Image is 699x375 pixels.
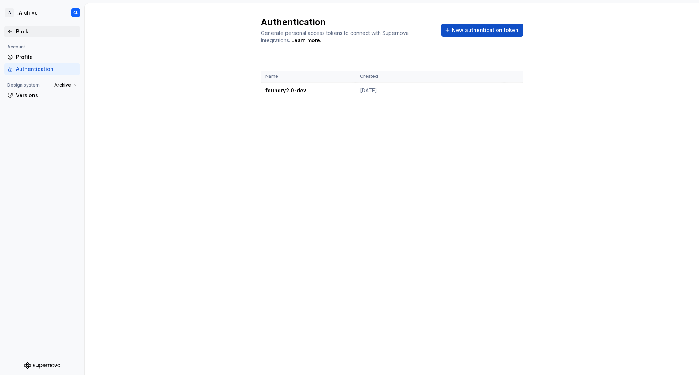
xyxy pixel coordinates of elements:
[441,24,523,37] button: New authentication token
[52,82,71,88] span: _Archive
[73,10,78,16] div: CL
[16,53,77,61] div: Profile
[4,63,80,75] a: Authentication
[356,83,504,99] td: [DATE]
[1,5,83,21] button: A_ArchiveCL
[4,51,80,63] a: Profile
[4,81,43,89] div: Design system
[261,71,356,83] th: Name
[4,26,80,37] a: Back
[261,83,356,99] td: foundry2.0-dev
[5,8,14,17] div: A
[16,28,77,35] div: Back
[290,38,321,43] span: .
[24,362,60,369] svg: Supernova Logo
[4,89,80,101] a: Versions
[452,27,518,34] span: New authentication token
[291,37,320,44] a: Learn more
[356,71,504,83] th: Created
[261,30,410,43] span: Generate personal access tokens to connect with Supernova integrations.
[16,65,77,73] div: Authentication
[17,9,38,16] div: _Archive
[261,16,433,28] h2: Authentication
[4,43,28,51] div: Account
[16,92,77,99] div: Versions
